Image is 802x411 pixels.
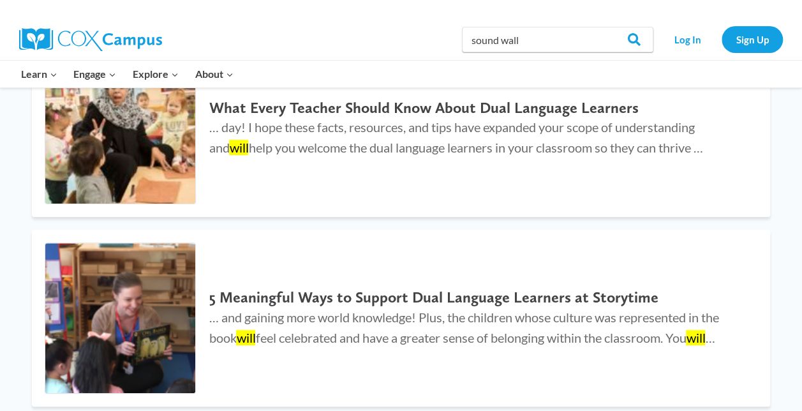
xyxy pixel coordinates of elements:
[660,26,715,52] a: Log In
[13,61,66,87] button: Child menu of Learn
[45,53,195,203] img: What Every Teacher Should Know About Dual Language Learners
[66,61,125,87] button: Child menu of Engage
[229,140,248,155] mark: will
[722,26,783,52] a: Sign Up
[32,40,770,216] a: What Every Teacher Should Know About Dual Language Learners What Every Teacher Should Know About ...
[462,27,653,52] input: Search Cox Campus
[19,28,162,51] img: Cox Campus
[209,99,745,117] h2: What Every Teacher Should Know About Dual Language Learners
[45,243,195,393] img: 5 Meaningful Ways to Support Dual Language Learners at Storytime
[660,26,783,52] nav: Secondary Navigation
[209,310,718,345] span: … and gaining more world knowledge! Plus, the children whose culture was represented in the book ...
[13,61,241,87] nav: Primary Navigation
[124,61,187,87] button: Child menu of Explore
[187,61,242,87] button: Child menu of About
[32,230,770,407] a: 5 Meaningful Ways to Support Dual Language Learners at Storytime 5 Meaningful Ways to Support Dua...
[236,330,255,345] mark: will
[209,119,702,155] span: … day! I hope these facts, resources, and tips have expanded your scope of understanding and help...
[686,330,705,345] mark: will
[209,288,745,307] h2: 5 Meaningful Ways to Support Dual Language Learners at Storytime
